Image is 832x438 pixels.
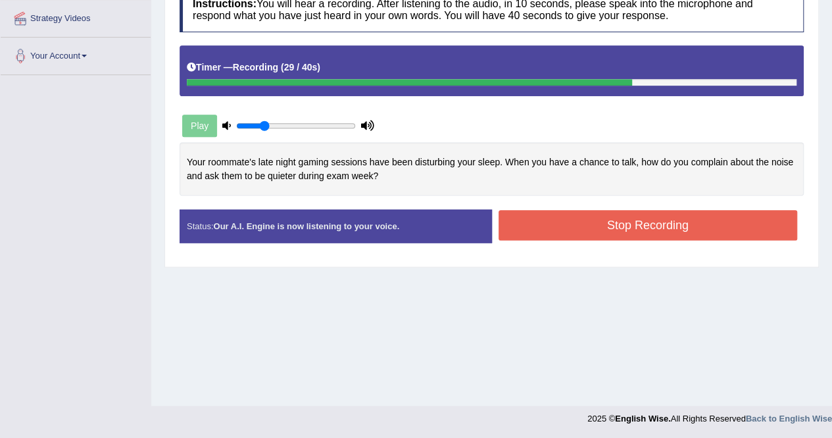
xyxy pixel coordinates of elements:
strong: English Wise. [615,414,670,424]
a: Your Account [1,38,151,70]
b: ( [281,62,284,72]
div: 2025 © All Rights Reserved [587,406,832,425]
a: Back to English Wise [746,414,832,424]
b: 29 / 40s [284,62,318,72]
strong: Our A.I. Engine is now listening to your voice. [213,221,399,231]
div: Status: [180,209,492,243]
h5: Timer — [187,63,320,72]
b: Recording [233,62,278,72]
div: Your roommate's late night gaming sessions have been disturbing your sleep. When you have a chanc... [180,142,804,196]
b: ) [317,62,320,72]
button: Stop Recording [499,210,798,240]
